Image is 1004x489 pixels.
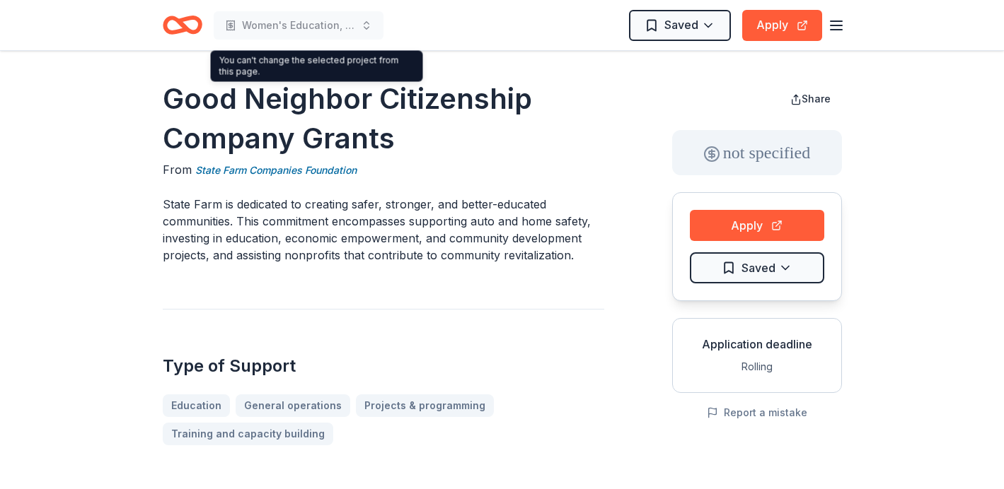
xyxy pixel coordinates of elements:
[356,394,494,417] a: Projects & programming
[236,394,350,417] a: General operations
[629,10,731,41] button: Saved
[163,196,604,264] p: State Farm is dedicated to creating safer, stronger, and better-educated communities. This commit...
[742,10,822,41] button: Apply
[163,423,333,445] a: Training and capacity building
[690,210,824,241] button: Apply
[684,336,830,353] div: Application deadline
[802,93,831,105] span: Share
[779,85,842,113] button: Share
[163,8,202,42] a: Home
[664,16,698,34] span: Saved
[242,17,355,34] span: Women's Education, Employment and Economic Mobility Program
[672,130,842,175] div: not specified
[707,404,807,421] button: Report a mistake
[211,51,423,82] div: You can't change the selected project from this page.
[214,11,383,40] button: Women's Education, Employment and Economic Mobility Program
[163,79,604,158] h1: Good Neighbor Citizenship Company Grants
[163,161,604,179] div: From
[742,259,775,277] span: Saved
[684,358,830,375] div: Rolling
[163,355,604,377] h2: Type of Support
[690,252,824,283] button: Saved
[195,162,357,179] a: State Farm Companies Foundation
[163,394,230,417] a: Education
